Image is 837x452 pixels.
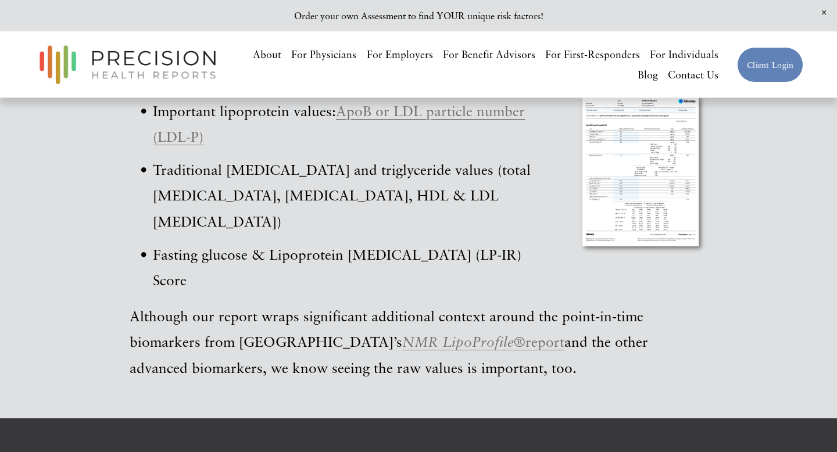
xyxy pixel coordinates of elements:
[402,333,525,350] em: NMR LipoProfile®
[779,396,837,452] iframe: Chat Widget
[34,40,222,89] img: Precision Health Reports
[153,98,707,150] p: Important lipoprotein values:
[253,44,281,64] a: About
[153,102,525,145] a: ApoB or LDL particle number (LDL-P)
[668,64,718,85] a: Contact Us
[443,44,535,64] a: For Benefit Advisors
[153,157,707,234] p: Traditional [MEDICAL_DATA] and triglyceride values (total [MEDICAL_DATA], [MEDICAL_DATA], HDL & L...
[130,303,707,381] p: Although our report wraps significant additional context around the point-in-time biomarkers from...
[638,64,658,85] a: Blog
[650,44,718,64] a: For Individuals
[402,333,564,350] a: NMR LipoProfile®report
[367,44,433,64] a: For Employers
[153,242,707,293] p: Fasting glucose & Lipoprotein [MEDICAL_DATA] (LP-IR) Score
[545,44,640,64] a: For First-Responders
[291,44,356,64] a: For Physicians
[737,47,803,82] a: Client Login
